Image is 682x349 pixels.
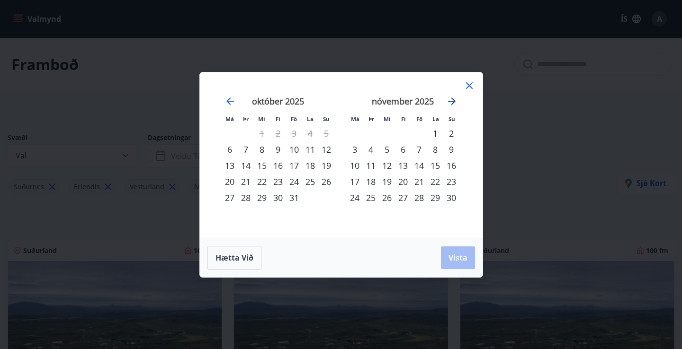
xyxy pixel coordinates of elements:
small: Fi [276,115,280,122]
div: 29 [254,190,270,206]
small: Má [225,115,234,122]
div: 9 [270,141,286,157]
td: Not available. fimmtudagur, 2. október 2025 [270,125,286,141]
div: 16 [270,157,286,174]
td: Choose föstudagur, 21. nóvember 2025 as your check-in date. It’s available. [411,174,427,190]
div: 1 [427,125,443,141]
td: Choose laugardagur, 11. október 2025 as your check-in date. It’s available. [302,141,318,157]
td: Choose mánudagur, 17. nóvember 2025 as your check-in date. It’s available. [347,174,363,190]
button: Hætta við [207,246,261,270]
td: Choose fimmtudagur, 9. október 2025 as your check-in date. It’s available. [270,141,286,157]
td: Choose miðvikudagur, 5. nóvember 2025 as your check-in date. It’s available. [379,141,395,157]
div: 21 [238,174,254,190]
div: 24 [347,190,363,206]
td: Choose mánudagur, 3. nóvember 2025 as your check-in date. It’s available. [347,141,363,157]
td: Not available. miðvikudagur, 1. október 2025 [254,125,270,141]
div: 29 [427,190,443,206]
small: Þr [368,115,374,122]
div: 11 [363,157,379,174]
small: Su [449,115,455,122]
div: 17 [347,174,363,190]
td: Choose miðvikudagur, 22. október 2025 as your check-in date. It’s available. [254,174,270,190]
td: Choose föstudagur, 31. október 2025 as your check-in date. It’s available. [286,190,302,206]
div: 26 [379,190,395,206]
td: Choose þriðjudagur, 11. nóvember 2025 as your check-in date. It’s available. [363,157,379,174]
td: Choose sunnudagur, 30. nóvember 2025 as your check-in date. It’s available. [443,190,459,206]
div: 20 [395,174,411,190]
div: 13 [222,157,238,174]
div: 25 [363,190,379,206]
td: Choose miðvikudagur, 15. október 2025 as your check-in date. It’s available. [254,157,270,174]
div: Calendar [211,84,471,227]
small: Su [323,115,330,122]
td: Choose föstudagur, 28. nóvember 2025 as your check-in date. It’s available. [411,190,427,206]
div: 18 [302,157,318,174]
td: Choose sunnudagur, 2. nóvember 2025 as your check-in date. It’s available. [443,125,459,141]
div: 3 [347,141,363,157]
td: Choose sunnudagur, 9. nóvember 2025 as your check-in date. It’s available. [443,141,459,157]
td: Choose fimmtudagur, 27. nóvember 2025 as your check-in date. It’s available. [395,190,411,206]
div: 2 [443,125,459,141]
td: Choose miðvikudagur, 19. nóvember 2025 as your check-in date. It’s available. [379,174,395,190]
td: Choose sunnudagur, 16. nóvember 2025 as your check-in date. It’s available. [443,157,459,174]
div: 17 [286,157,302,174]
div: 7 [238,141,254,157]
div: 11 [302,141,318,157]
small: Mi [258,115,265,122]
td: Choose mánudagur, 13. október 2025 as your check-in date. It’s available. [222,157,238,174]
td: Choose sunnudagur, 12. október 2025 as your check-in date. It’s available. [318,141,334,157]
span: Hætta við [215,253,253,263]
div: Move forward to switch to the next month. [446,96,458,107]
div: 30 [270,190,286,206]
div: 14 [238,157,254,174]
td: Choose föstudagur, 14. nóvember 2025 as your check-in date. It’s available. [411,157,427,174]
div: 10 [286,141,302,157]
td: Choose laugardagur, 29. nóvember 2025 as your check-in date. It’s available. [427,190,443,206]
div: 16 [443,157,459,174]
div: 28 [238,190,254,206]
small: Fö [416,115,422,122]
div: 13 [395,157,411,174]
small: Má [351,115,359,122]
div: 6 [395,141,411,157]
td: Not available. sunnudagur, 5. október 2025 [318,125,334,141]
div: 10 [347,157,363,174]
div: 30 [443,190,459,206]
td: Choose laugardagur, 1. nóvember 2025 as your check-in date. It’s available. [427,125,443,141]
div: 19 [379,174,395,190]
strong: nóvember 2025 [372,96,434,107]
div: 4 [363,141,379,157]
td: Choose fimmtudagur, 20. nóvember 2025 as your check-in date. It’s available. [395,174,411,190]
div: 23 [270,174,286,190]
div: 8 [254,141,270,157]
td: Choose föstudagur, 7. nóvember 2025 as your check-in date. It’s available. [411,141,427,157]
small: Mi [384,115,391,122]
td: Choose laugardagur, 25. október 2025 as your check-in date. It’s available. [302,174,318,190]
td: Choose sunnudagur, 26. október 2025 as your check-in date. It’s available. [318,174,334,190]
div: Move backward to switch to the previous month. [224,96,236,107]
td: Choose þriðjudagur, 25. nóvember 2025 as your check-in date. It’s available. [363,190,379,206]
div: 18 [363,174,379,190]
td: Choose sunnudagur, 23. nóvember 2025 as your check-in date. It’s available. [443,174,459,190]
td: Choose mánudagur, 10. nóvember 2025 as your check-in date. It’s available. [347,157,363,174]
td: Choose fimmtudagur, 30. október 2025 as your check-in date. It’s available. [270,190,286,206]
td: Choose laugardagur, 22. nóvember 2025 as your check-in date. It’s available. [427,174,443,190]
div: 20 [222,174,238,190]
td: Choose miðvikudagur, 29. október 2025 as your check-in date. It’s available. [254,190,270,206]
td: Choose þriðjudagur, 14. október 2025 as your check-in date. It’s available. [238,157,254,174]
div: 12 [318,141,334,157]
div: 8 [427,141,443,157]
strong: október 2025 [252,96,304,107]
small: Þr [243,115,249,122]
td: Choose þriðjudagur, 7. október 2025 as your check-in date. It’s available. [238,141,254,157]
td: Choose mánudagur, 24. nóvember 2025 as your check-in date. It’s available. [347,190,363,206]
small: La [432,115,439,122]
td: Choose föstudagur, 10. október 2025 as your check-in date. It’s available. [286,141,302,157]
td: Choose þriðjudagur, 18. nóvember 2025 as your check-in date. It’s available. [363,174,379,190]
td: Choose mánudagur, 6. október 2025 as your check-in date. It’s available. [222,141,238,157]
div: 22 [427,174,443,190]
td: Not available. föstudagur, 3. október 2025 [286,125,302,141]
td: Choose fimmtudagur, 16. október 2025 as your check-in date. It’s available. [270,157,286,174]
div: 27 [395,190,411,206]
small: Fi [401,115,406,122]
